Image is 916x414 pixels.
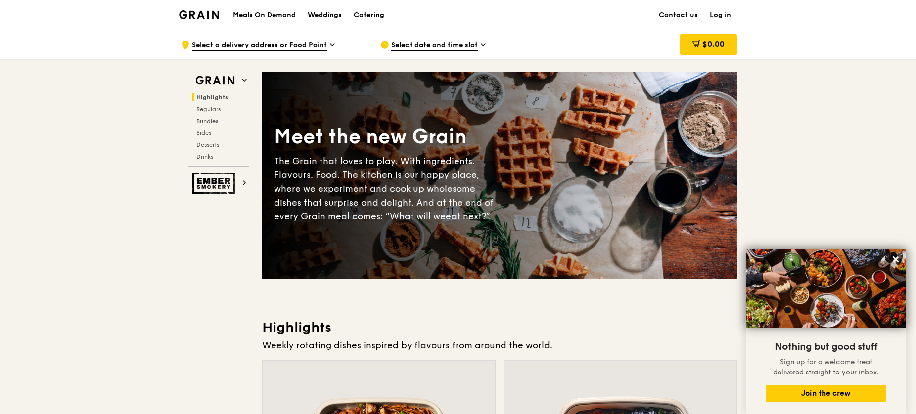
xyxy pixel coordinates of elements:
[192,41,327,51] span: Select a delivery address or Food Point
[354,0,384,30] div: Catering
[196,94,228,101] span: Highlights
[391,41,478,51] span: Select date and time slot
[653,0,704,30] a: Contact us
[233,10,296,20] h1: Meals On Demand
[348,0,390,30] a: Catering
[192,72,238,89] img: Grain web logo
[262,319,737,336] h3: Highlights
[196,118,218,124] span: Bundles
[274,154,500,223] div: The Grain that loves to play. With ingredients. Flavours. Food. The kitchen is our happy place, w...
[446,211,490,222] span: eat next?”
[274,124,500,150] div: Meet the new Grain
[888,251,904,267] button: Close
[704,0,737,30] a: Log in
[302,0,348,30] a: Weddings
[308,0,342,30] div: Weddings
[773,358,879,376] span: Sign up for a welcome treat delivered straight to your inbox.
[775,341,877,353] span: Nothing but good stuff
[196,106,221,113] span: Regulars
[702,40,725,49] span: $0.00
[262,338,737,352] div: Weekly rotating dishes inspired by flavours from around the world.
[196,129,211,136] span: Sides
[746,249,906,328] img: DSC07876-Edit02-Large.jpeg
[196,153,213,160] span: Drinks
[766,385,886,402] button: Join the crew
[192,173,238,194] img: Ember Smokery web logo
[196,141,219,148] span: Desserts
[179,10,219,19] img: Grain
